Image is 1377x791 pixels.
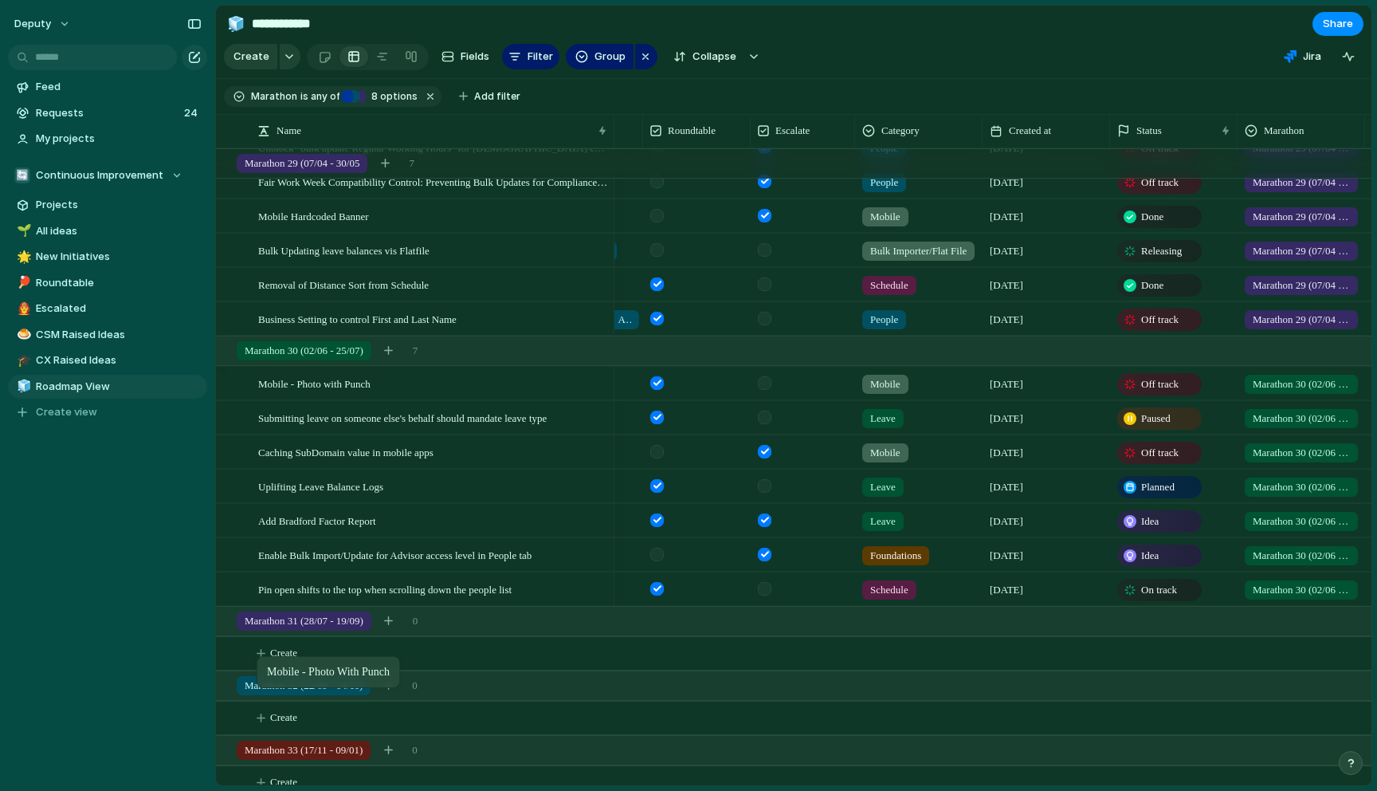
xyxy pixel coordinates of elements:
[8,297,207,321] div: 👨‍🚒Escalated
[1253,582,1350,598] span: Marathon 30 (02/06 - 25/07)
[1253,175,1350,191] span: Marathon 29 (07/04 - 30/05
[14,379,30,395] button: 🧊
[245,613,363,629] span: Marathon 31 (28/07 - 19/09)
[1141,514,1159,529] span: Idea
[1253,312,1350,328] span: Marathon 29 (07/04 - 30/05
[258,511,376,529] span: Add Bradford Factor Report
[1253,277,1350,293] span: Marathon 29 (07/04 - 30/05
[258,275,429,293] span: Removal of Distance Sort from Schedule
[17,377,28,395] div: 🧊
[870,514,896,529] span: Leave
[258,477,383,495] span: Uplifting Leave Balance Logs
[8,127,207,151] a: My projects
[8,245,207,269] a: 🌟New Initiatives
[36,131,202,147] span: My projects
[1323,16,1353,32] span: Share
[1253,514,1350,529] span: Marathon 30 (02/06 - 25/07)
[8,219,207,243] div: 🌱All ideas
[990,175,1023,191] span: [DATE]
[8,193,207,217] a: Projects
[990,376,1023,392] span: [DATE]
[17,352,28,370] div: 🎓
[17,300,28,318] div: 👨‍🚒
[297,88,343,105] button: isany of
[1253,209,1350,225] span: Marathon 29 (07/04 - 30/05
[412,678,418,694] span: 0
[17,222,28,240] div: 🌱
[1253,411,1350,427] span: Marathon 30 (02/06 - 25/07)
[1141,209,1163,225] span: Done
[36,379,202,395] span: Roadmap View
[36,352,202,368] span: CX Raised Ideas
[870,411,896,427] span: Leave
[17,248,28,266] div: 🌟
[474,89,520,104] span: Add filter
[1141,175,1179,191] span: Off track
[990,479,1023,495] span: [DATE]
[36,223,202,239] span: All ideas
[14,16,51,32] span: deputy
[245,742,363,758] span: Marathon 33 (17/11 - 09/01)
[245,155,359,171] span: Marathon 29 (07/04 - 30/05
[1264,123,1304,139] span: Marathon
[270,710,297,726] span: Create
[8,163,207,187] button: 🔄Continuous Improvement
[502,44,559,69] button: Filter
[1277,45,1328,69] button: Jira
[14,301,30,317] button: 👨‍🚒
[1141,277,1163,293] span: Done
[413,343,418,359] span: 7
[245,678,363,694] span: Marathon 32 (22/09 - 14/11)
[870,479,896,495] span: Leave
[223,11,249,37] button: 🧊
[36,249,202,265] span: New Initiatives
[270,645,297,661] span: Create
[8,348,207,372] div: 🎓CX Raised Ideas
[1312,12,1363,36] button: Share
[870,243,967,259] span: Bulk Importer/Flat File
[1141,548,1159,564] span: Idea
[258,443,433,461] span: Caching SubDomain value in mobile apps
[664,44,744,69] button: Collapse
[990,445,1023,461] span: [DATE]
[300,89,308,104] span: is
[870,445,900,461] span: Mobile
[36,301,202,317] span: Escalated
[566,44,634,69] button: Group
[258,374,371,392] span: Mobile - Photo with Punch
[227,13,245,34] div: 🧊
[1141,376,1179,392] span: Off track
[461,49,489,65] span: Fields
[17,274,28,292] div: 🏓
[367,89,418,104] span: options
[990,411,1023,427] span: [DATE]
[258,207,369,225] span: Mobile Hardcoded Banner
[7,11,79,37] button: deputy
[1303,49,1321,65] span: Jira
[990,582,1023,598] span: [DATE]
[258,580,512,598] span: Pin open shifts to the top when scrolling down the people list
[36,404,97,420] span: Create view
[1009,123,1051,139] span: Created at
[233,49,269,65] span: Create
[412,742,418,758] span: 0
[367,90,380,102] span: 8
[1253,376,1350,392] span: Marathon 30 (02/06 - 25/07)
[14,223,30,239] button: 🌱
[8,375,207,399] a: 🧊Roadmap View
[8,271,207,295] a: 🏓Roundtable
[870,312,898,328] span: People
[618,312,631,328] span: APAC
[14,352,30,368] button: 🎓
[36,79,202,95] span: Feed
[1253,243,1350,259] span: Marathon 29 (07/04 - 30/05
[258,545,532,564] span: Enable Bulk Import/Update for Advisor access level in People tab
[258,241,430,259] span: Bulk Updating leave balances vis Flatfile
[990,277,1023,293] span: [DATE]
[17,325,28,344] div: 🍮
[8,323,207,347] a: 🍮CSM Raised Ideas
[870,175,898,191] span: People
[449,85,530,108] button: Add filter
[8,400,207,424] button: Create view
